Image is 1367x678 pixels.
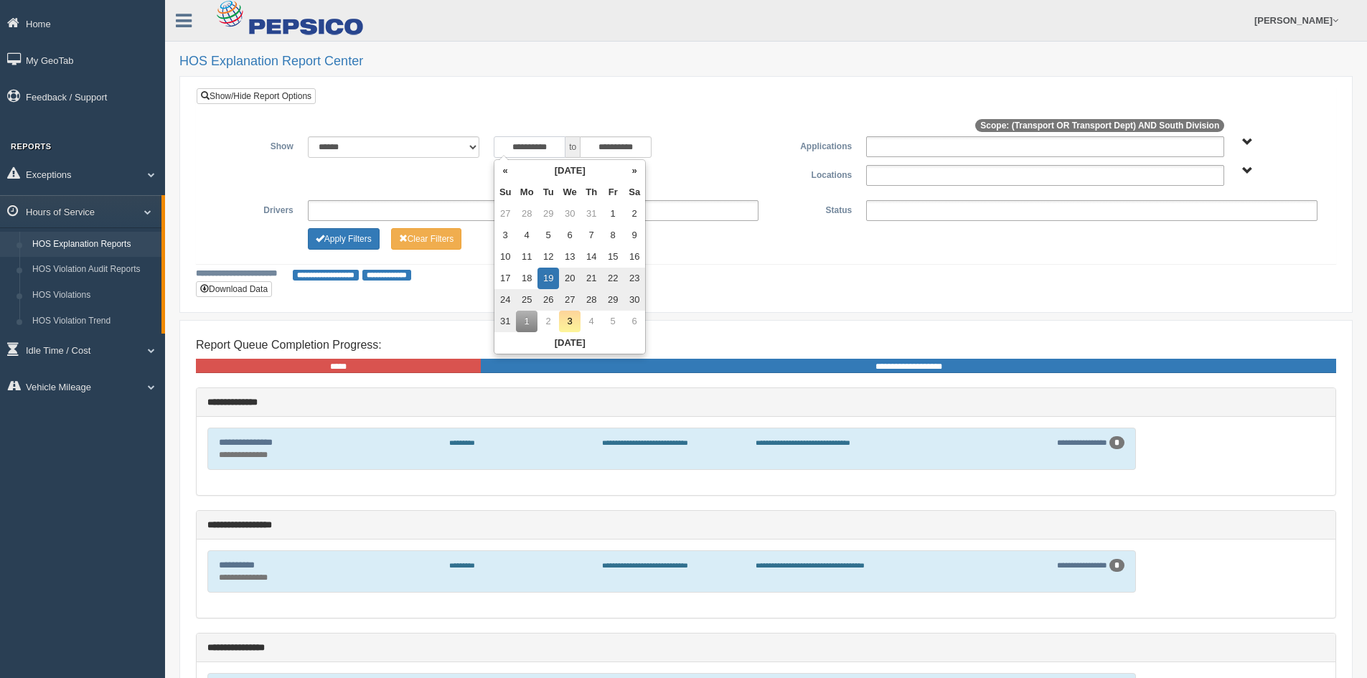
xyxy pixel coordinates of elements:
th: [DATE] [494,332,645,354]
td: 1 [602,203,624,225]
h2: HOS Explanation Report Center [179,55,1353,69]
button: Change Filter Options [391,228,462,250]
button: Download Data [196,281,272,297]
td: 1 [516,311,537,332]
th: « [494,160,516,182]
th: Tu [537,182,559,203]
td: 14 [581,246,602,268]
td: 23 [624,268,645,289]
td: 9 [624,225,645,246]
td: 17 [494,268,516,289]
td: 5 [602,311,624,332]
td: 25 [516,289,537,311]
th: Sa [624,182,645,203]
a: HOS Explanation Reports [26,232,161,258]
td: 4 [581,311,602,332]
td: 30 [624,289,645,311]
td: 12 [537,246,559,268]
td: 5 [537,225,559,246]
td: 7 [581,225,602,246]
td: 21 [581,268,602,289]
td: 29 [602,289,624,311]
a: Show/Hide Report Options [197,88,316,104]
td: 13 [559,246,581,268]
td: 6 [624,311,645,332]
td: 22 [602,268,624,289]
td: 4 [516,225,537,246]
td: 24 [494,289,516,311]
td: 27 [494,203,516,225]
td: 3 [559,311,581,332]
span: Scope: (Transport OR Transport Dept) AND South Division [975,119,1224,132]
td: 15 [602,246,624,268]
th: We [559,182,581,203]
td: 2 [537,311,559,332]
label: Status [766,200,859,217]
td: 28 [516,203,537,225]
th: » [624,160,645,182]
a: HOS Violation Audit Reports [26,257,161,283]
td: 31 [581,203,602,225]
td: 3 [494,225,516,246]
th: Mo [516,182,537,203]
td: 6 [559,225,581,246]
td: 10 [494,246,516,268]
td: 19 [537,268,559,289]
label: Locations [766,165,860,182]
td: 27 [559,289,581,311]
td: 31 [494,311,516,332]
td: 8 [602,225,624,246]
span: to [565,136,580,158]
td: 28 [581,289,602,311]
label: Show [207,136,301,154]
td: 20 [559,268,581,289]
a: HOS Violation Trend [26,309,161,334]
td: 2 [624,203,645,225]
label: Applications [766,136,859,154]
th: [DATE] [516,160,624,182]
td: 30 [559,203,581,225]
button: Change Filter Options [308,228,380,250]
h4: Report Queue Completion Progress: [196,339,1336,352]
label: Drivers [207,200,301,217]
th: Fr [602,182,624,203]
a: HOS Violations [26,283,161,309]
td: 26 [537,289,559,311]
td: 29 [537,203,559,225]
th: Th [581,182,602,203]
td: 11 [516,246,537,268]
td: 18 [516,268,537,289]
td: 16 [624,246,645,268]
th: Su [494,182,516,203]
